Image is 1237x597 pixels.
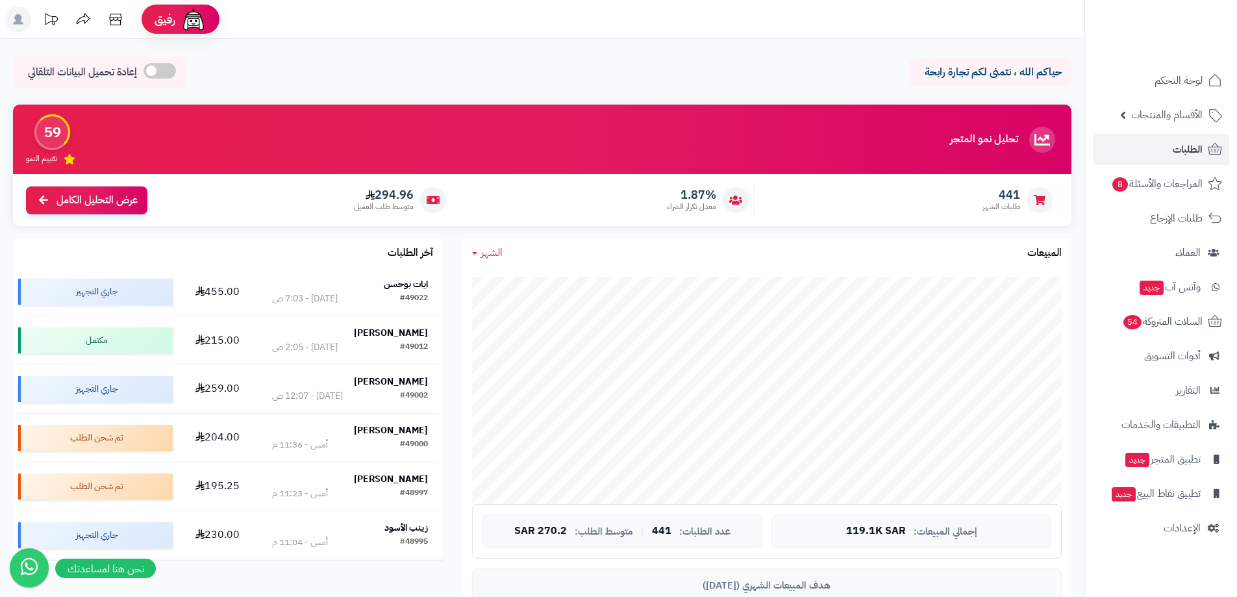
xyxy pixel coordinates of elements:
div: جاري التجهيز [18,522,173,548]
span: المراجعات والأسئلة [1111,175,1203,193]
div: #49000 [400,438,428,451]
div: أمس - 11:04 م [272,536,328,549]
td: 259.00 [178,365,256,413]
span: 8 [1112,177,1128,192]
span: 119.1K SAR [846,526,906,537]
a: عرض التحليل الكامل [26,186,147,214]
span: 54 [1123,315,1142,329]
img: ai-face.png [181,6,206,32]
a: الإعدادات [1093,513,1229,544]
div: #48997 [400,487,428,500]
a: الشهر [472,246,503,260]
span: 1.87% [667,188,716,202]
span: أدوات التسويق [1144,347,1201,365]
div: #49012 [400,341,428,354]
div: أمس - 11:23 م [272,487,328,500]
span: تطبيق المتجر [1124,450,1201,468]
div: #49022 [400,292,428,305]
span: 294.96 [354,188,414,202]
a: التطبيقات والخدمات [1093,409,1229,440]
strong: [PERSON_NAME] [354,424,428,437]
p: حياكم الله ، نتمنى لكم تجارة رابحة [919,65,1062,80]
strong: [PERSON_NAME] [354,472,428,486]
a: تطبيق المتجرجديد [1093,444,1229,475]
td: 195.25 [178,463,256,511]
h3: المبيعات [1027,248,1062,259]
a: المراجعات والأسئلة8 [1093,168,1229,199]
span: جديد [1140,281,1164,295]
a: تحديثات المنصة [34,6,67,36]
span: تقييم النمو [26,153,57,164]
span: وآتس آب [1138,278,1201,296]
span: معدل تكرار الشراء [667,201,716,212]
span: جديد [1112,487,1136,502]
span: التقارير [1176,381,1201,400]
span: الأقسام والمنتجات [1131,106,1203,124]
span: 441 [982,188,1020,202]
span: عدد الطلبات: [679,526,731,537]
span: رفيق [155,12,175,27]
div: تم شحن الطلب [18,474,173,500]
td: 204.00 [178,414,256,462]
strong: [PERSON_NAME] [354,375,428,388]
span: | [641,526,644,536]
span: متوسط طلب العميل [354,201,414,212]
span: التطبيقات والخدمات [1121,416,1201,434]
strong: زينب الأسود [384,521,428,535]
a: أدوات التسويق [1093,340,1229,372]
a: الطلبات [1093,134,1229,165]
div: مكتمل [18,327,173,353]
span: لوحة التحكم [1155,71,1203,90]
span: متوسط الطلب: [575,526,633,537]
span: الإعدادات [1164,519,1201,537]
span: جديد [1125,453,1149,467]
div: جاري التجهيز [18,376,173,402]
span: العملاء [1175,244,1201,262]
h3: آخر الطلبات [388,248,433,259]
div: [DATE] - 12:07 ص [272,390,343,403]
div: #49002 [400,390,428,403]
div: #48995 [400,536,428,549]
td: 215.00 [178,316,256,364]
span: تطبيق نقاط البيع [1110,485,1201,503]
a: لوحة التحكم [1093,65,1229,96]
span: طلبات الإرجاع [1150,209,1203,227]
div: [DATE] - 7:03 ص [272,292,338,305]
td: 455.00 [178,268,256,316]
span: طلبات الشهر [982,201,1020,212]
div: هدف المبيعات الشهري ([DATE]) [482,579,1051,592]
a: السلات المتروكة54 [1093,306,1229,337]
span: عرض التحليل الكامل [56,193,138,208]
span: 270.2 SAR [514,526,567,537]
td: 230.00 [178,511,256,559]
span: السلات المتروكة [1122,312,1203,331]
a: وآتس آبجديد [1093,272,1229,303]
div: تم شحن الطلب [18,425,173,451]
strong: ايات بوحسن [384,277,428,291]
div: [DATE] - 2:05 ص [272,341,338,354]
span: إجمالي المبيعات: [914,526,977,537]
span: 441 [652,526,671,537]
a: تطبيق نقاط البيعجديد [1093,478,1229,509]
div: أمس - 11:36 م [272,438,328,451]
span: إعادة تحميل البيانات التلقائي [28,65,137,80]
div: جاري التجهيز [18,279,173,305]
h3: تحليل نمو المتجر [950,134,1018,146]
span: الطلبات [1173,140,1203,159]
a: العملاء [1093,237,1229,268]
span: الشهر [481,245,503,260]
a: طلبات الإرجاع [1093,203,1229,234]
a: التقارير [1093,375,1229,406]
strong: [PERSON_NAME] [354,326,428,340]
